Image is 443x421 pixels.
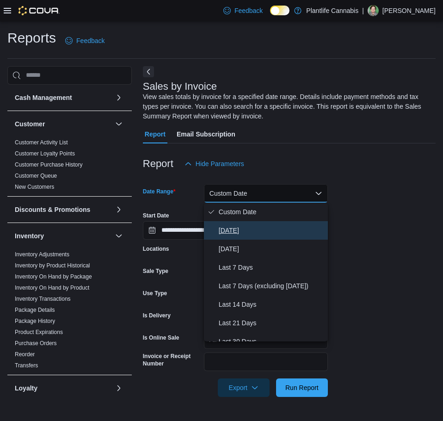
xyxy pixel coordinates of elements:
button: Run Report [276,378,328,397]
span: Custom Date [219,206,324,217]
span: Last 21 Days [219,317,324,328]
p: [PERSON_NAME] [382,5,436,16]
label: Start Date [143,212,169,219]
a: Inventory Transactions [15,296,71,302]
h3: Cash Management [15,93,72,102]
img: Cova [18,6,60,15]
h1: Reports [7,29,56,47]
input: Press the down key to open a popover containing a calendar. [143,221,232,240]
a: Customer Activity List [15,139,68,146]
h3: Inventory [15,231,44,241]
span: Customer Queue [15,172,57,180]
span: Report [145,125,166,143]
a: Inventory On Hand by Package [15,273,92,280]
h3: Report [143,158,173,169]
a: Feedback [220,1,266,20]
div: Customer [7,137,132,196]
input: Dark Mode [270,6,289,15]
button: Discounts & Promotions [15,205,111,214]
a: Package Details [15,307,55,313]
a: Inventory Adjustments [15,251,69,258]
span: New Customers [15,183,54,191]
label: Use Type [143,290,167,297]
a: New Customers [15,184,54,190]
span: Last 7 Days [219,262,324,273]
h3: Loyalty [15,384,37,393]
a: Purchase Orders [15,340,57,347]
button: Hide Parameters [181,155,248,173]
h3: Customer [15,119,45,129]
label: Invoice or Receipt Number [143,353,200,367]
span: Last 30 Days [219,336,324,347]
button: Customer [15,119,111,129]
span: Inventory Transactions [15,295,71,303]
span: Dark Mode [270,15,271,16]
span: Feedback [234,6,263,15]
button: Export [218,378,270,397]
span: Last 14 Days [219,299,324,310]
a: Customer Purchase History [15,161,83,168]
button: Discounts & Promotions [113,204,124,215]
button: Inventory [113,230,124,241]
label: Sale Type [143,267,168,275]
label: Locations [143,245,169,253]
a: Customer Loyalty Points [15,150,75,157]
a: Feedback [62,31,108,50]
a: Product Expirations [15,329,63,335]
label: Date Range [143,188,176,195]
button: Loyalty [113,383,124,394]
span: Run Report [285,383,319,392]
label: Is Delivery [143,312,171,319]
div: Inventory [7,249,132,375]
div: View sales totals by invoice for a specified date range. Details include payment methods and tax ... [143,92,431,121]
div: Rian Lamontagne [368,5,379,16]
h3: Discounts & Promotions [15,205,90,214]
span: [DATE] [219,225,324,236]
button: Cash Management [15,93,111,102]
label: Is Online Sale [143,334,179,341]
p: | [362,5,364,16]
span: Last 7 Days (excluding [DATE]) [219,280,324,291]
span: Export [223,378,264,397]
h3: Sales by Invoice [143,81,217,92]
a: Inventory On Hand by Product [15,285,89,291]
button: Customer [113,118,124,130]
a: Reorder [15,351,35,358]
span: Inventory On Hand by Product [15,284,89,291]
span: Email Subscription [177,125,235,143]
a: Customer Queue [15,173,57,179]
div: Select listbox [204,203,328,341]
button: Next [143,66,154,77]
span: Package History [15,317,55,325]
span: Package Details [15,306,55,314]
a: Transfers [15,362,38,369]
span: Feedback [76,36,105,45]
span: Inventory On Hand by Package [15,273,92,280]
span: Customer Purchase History [15,161,83,168]
a: Inventory by Product Historical [15,262,90,269]
button: Inventory [15,231,111,241]
button: Custom Date [204,184,328,203]
span: [DATE] [219,243,324,254]
span: Hide Parameters [196,159,244,168]
a: Package History [15,318,55,324]
button: Cash Management [113,92,124,103]
p: Plantlife Cannabis [306,5,358,16]
button: Loyalty [15,384,111,393]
